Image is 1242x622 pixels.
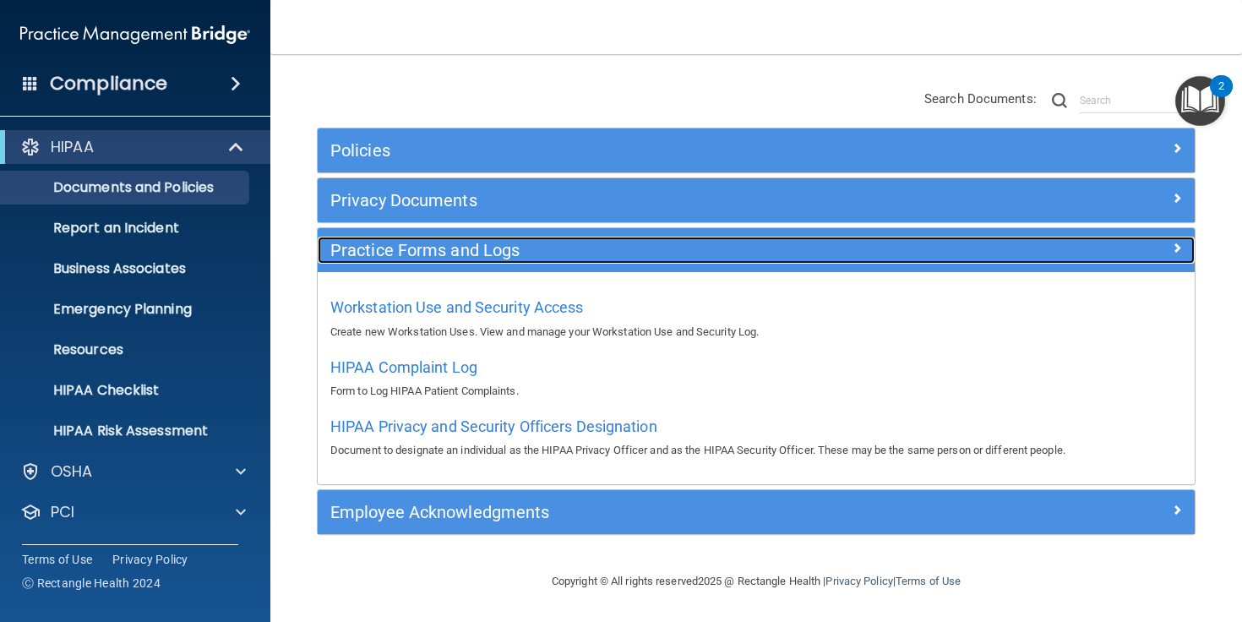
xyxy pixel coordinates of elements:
h5: Employee Acknowledgments [330,503,963,521]
a: Terms of Use [896,575,961,587]
p: OfficeSafe University [51,543,210,563]
a: OfficeSafe University [20,543,246,563]
p: Emergency Planning [11,301,242,318]
button: Open Resource Center, 2 new notifications [1175,76,1225,126]
a: HIPAA [20,137,245,157]
p: Report an Incident [11,220,242,237]
p: PCI [51,502,74,522]
img: PMB logo [20,18,250,52]
a: Practice Forms and Logs [330,237,1182,264]
div: 2 [1218,86,1224,108]
p: HIPAA Checklist [11,382,242,399]
a: Privacy Documents [330,187,1182,214]
a: Privacy Policy [112,551,188,568]
p: OSHA [51,461,93,482]
a: PCI [20,502,246,522]
div: Copyright © All rights reserved 2025 @ Rectangle Health | | [448,554,1065,608]
img: ic-search.3b580494.png [1052,93,1067,108]
h5: Practice Forms and Logs [330,241,963,259]
p: Document to designate an individual as the HIPAA Privacy Officer and as the HIPAA Security Office... [330,440,1182,461]
a: Privacy Policy [825,575,892,587]
h5: Policies [330,141,963,160]
p: Documents and Policies [11,179,242,196]
a: HIPAA Privacy and Security Officers Designation [330,422,657,434]
span: HIPAA Complaint Log [330,358,477,376]
a: OSHA [20,461,246,482]
span: Ⓒ Rectangle Health 2024 [22,575,161,592]
p: Create new Workstation Uses. View and manage your Workstation Use and Security Log. [330,322,1182,342]
input: Search [1080,88,1196,113]
p: Business Associates [11,260,242,277]
a: Workstation Use and Security Access [330,303,584,315]
p: Form to Log HIPAA Patient Complaints. [330,381,1182,401]
p: HIPAA Risk Assessment [11,423,242,439]
h5: Privacy Documents [330,191,963,210]
a: HIPAA Complaint Log [330,363,477,375]
span: Workstation Use and Security Access [330,298,584,316]
iframe: Drift Widget Chat Controller [950,505,1222,573]
h4: Compliance [50,72,167,95]
span: Search Documents: [924,91,1037,106]
a: Policies [330,137,1182,164]
p: HIPAA [51,137,94,157]
a: Employee Acknowledgments [330,499,1182,526]
span: HIPAA Privacy and Security Officers Designation [330,417,657,435]
a: Terms of Use [22,551,92,568]
p: Resources [11,341,242,358]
